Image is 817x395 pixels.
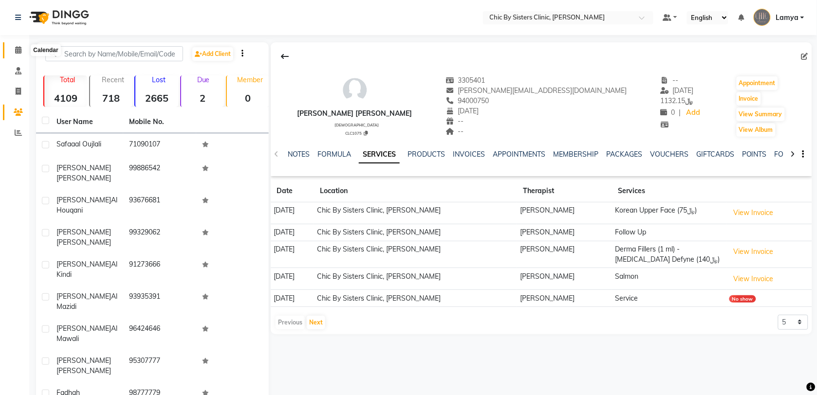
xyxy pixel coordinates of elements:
[271,202,314,224] td: [DATE]
[56,238,111,247] span: [PERSON_NAME]
[301,129,412,136] div: CLC1075
[314,241,517,268] td: Chic By Sisters Clinic, [PERSON_NAME]
[453,150,485,159] a: INVOICES
[685,106,702,120] a: Add
[737,123,776,137] button: View Album
[25,4,92,31] img: logo
[271,180,314,202] th: Date
[271,241,314,268] td: [DATE]
[729,295,756,303] div: No show
[334,123,379,127] span: [DEMOGRAPHIC_DATA]
[288,150,310,159] a: NOTES
[446,117,464,126] span: --
[231,75,270,84] p: Member
[446,96,489,105] span: 94000750
[123,318,196,350] td: 96424646
[314,224,517,241] td: Chic By Sisters Clinic, [PERSON_NAME]
[123,111,196,133] th: Mobile No.
[317,150,351,159] a: FORMULA
[56,292,111,301] span: [PERSON_NAME]
[612,241,726,268] td: Derma Fillers (1 ml) - [MEDICAL_DATA] Defyne (﷼140)
[271,268,314,290] td: [DATE]
[517,241,612,268] td: [PERSON_NAME]
[446,127,464,136] span: --
[660,76,679,85] span: --
[446,76,485,85] span: 3305401
[493,150,545,159] a: APPOINTMENTS
[181,92,224,104] strong: 2
[517,268,612,290] td: [PERSON_NAME]
[275,47,295,66] div: Back to Client
[139,75,178,84] p: Lost
[612,268,726,290] td: Salmon
[56,366,111,375] span: [PERSON_NAME]
[696,150,734,159] a: GIFTCARDS
[737,108,785,121] button: View Summary
[45,46,183,61] input: Search by Name/Mobile/Email/Code
[446,86,627,95] span: [PERSON_NAME][EMAIL_ADDRESS][DOMAIN_NAME]
[660,96,693,105] span: 1132.15
[123,221,196,253] td: 99329062
[650,150,688,159] a: VOUCHERS
[775,150,799,159] a: FORMS
[56,228,111,236] span: [PERSON_NAME]
[135,92,178,104] strong: 2665
[56,140,75,148] span: safaa
[56,260,111,269] span: [PERSON_NAME]
[307,316,325,329] button: Next
[612,202,726,224] td: Korean Upper Face (﷼75)
[90,92,133,104] strong: 718
[729,271,778,287] button: View Invoice
[51,111,123,133] th: User Name
[553,150,598,159] a: MEMBERSHIP
[44,92,87,104] strong: 4109
[737,76,778,90] button: Appointment
[359,146,400,163] a: SERVICES
[297,108,412,119] div: [PERSON_NAME] [PERSON_NAME]
[56,174,111,182] span: [PERSON_NAME]
[612,224,726,241] td: Follow Up
[729,244,778,259] button: View Invoice
[56,163,111,172] span: [PERSON_NAME]
[123,350,196,382] td: 95307777
[123,286,196,318] td: 93935391
[517,224,612,241] td: [PERSON_NAME]
[75,140,101,148] span: al oujlali
[271,224,314,241] td: [DATE]
[56,324,111,333] span: [PERSON_NAME]
[517,290,612,307] td: [PERSON_NAME]
[679,108,681,118] span: |
[94,75,133,84] p: Recent
[227,92,270,104] strong: 0
[612,290,726,307] td: Service
[729,205,778,220] button: View Invoice
[123,253,196,286] td: 91273666
[314,202,517,224] td: Chic By Sisters Clinic, [PERSON_NAME]
[56,356,111,365] span: [PERSON_NAME]
[314,290,517,307] td: Chic By Sisters Clinic, [PERSON_NAME]
[123,133,196,157] td: 71090107
[56,196,111,204] span: [PERSON_NAME]
[340,75,370,105] img: avatar
[192,47,233,61] a: Add Client
[517,180,612,202] th: Therapist
[446,107,479,115] span: [DATE]
[408,150,445,159] a: PRODUCTS
[123,157,196,189] td: 99886542
[31,45,60,56] div: Calendar
[754,9,771,26] img: Lamya
[48,75,87,84] p: Total
[742,150,767,159] a: POINTS
[517,202,612,224] td: [PERSON_NAME]
[314,268,517,290] td: Chic By Sisters Clinic, [PERSON_NAME]
[606,150,642,159] a: PACKAGES
[123,189,196,221] td: 93676681
[183,75,224,84] p: Due
[660,108,675,117] span: 0
[660,86,694,95] span: [DATE]
[776,13,798,23] span: Lamya
[271,290,314,307] td: [DATE]
[685,96,693,105] span: ﷼
[612,180,726,202] th: Services
[737,92,761,106] button: Invoice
